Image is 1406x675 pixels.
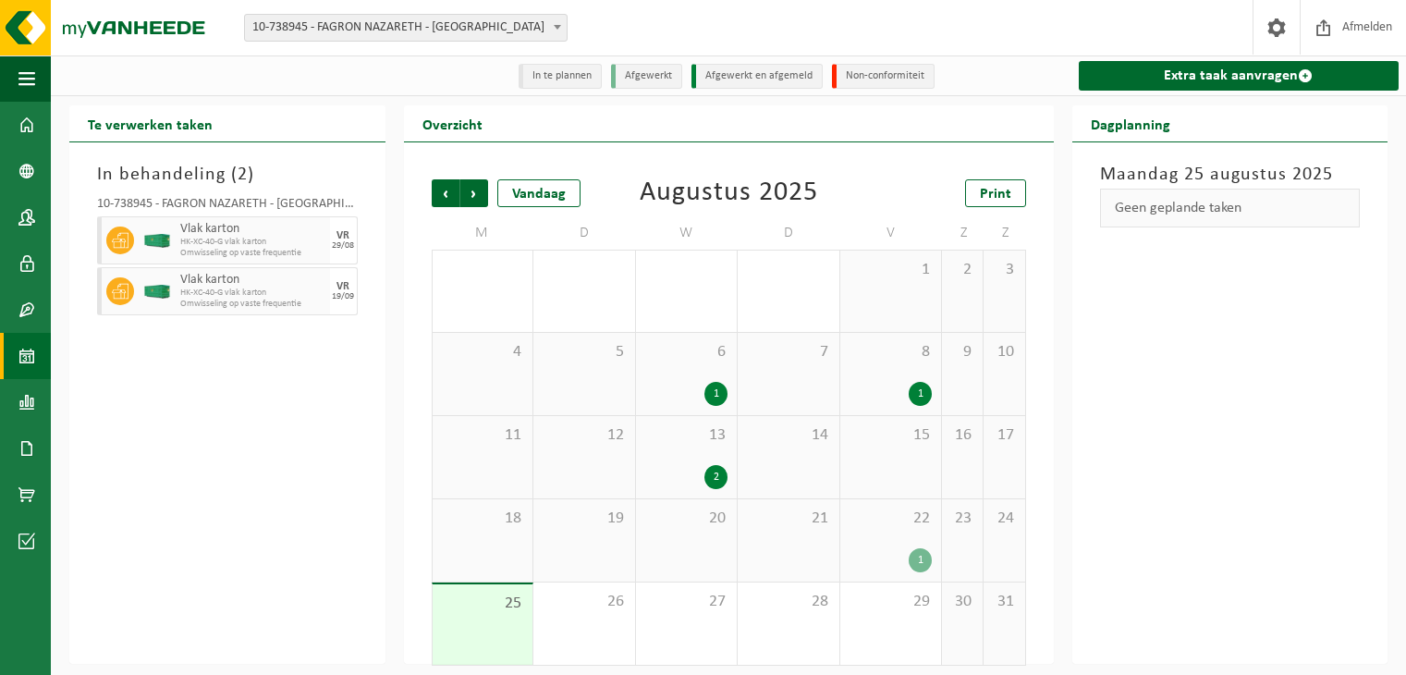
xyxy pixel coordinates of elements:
[332,292,354,301] div: 19/09
[704,465,727,489] div: 2
[747,425,830,446] span: 14
[533,216,636,250] td: D
[993,342,1015,362] span: 10
[97,198,358,216] div: 10-738945 - FAGRON NAZARETH - [GEOGRAPHIC_DATA]
[180,288,325,299] span: HK-XC-40-G vlak karton
[850,425,933,446] span: 15
[245,15,567,41] span: 10-738945 - FAGRON NAZARETH - NAZARETH
[543,592,626,612] span: 26
[460,179,488,207] span: Volgende
[143,234,171,248] img: HK-XC-40-GN-00
[432,216,534,250] td: M
[850,509,933,529] span: 22
[951,509,973,529] span: 23
[850,592,933,612] span: 29
[180,222,325,237] span: Vlak karton
[442,594,524,614] span: 25
[143,285,171,299] img: HK-XC-40-GN-00
[704,382,727,406] div: 1
[1079,61,1400,91] a: Extra taak aanvragen
[69,105,231,141] h2: Te verwerken taken
[993,509,1015,529] span: 24
[645,425,728,446] span: 13
[645,509,728,529] span: 20
[942,216,984,250] td: Z
[909,548,932,572] div: 1
[442,342,524,362] span: 4
[543,425,626,446] span: 12
[180,299,325,310] span: Omwisseling op vaste frequentie
[1072,105,1189,141] h2: Dagplanning
[984,216,1025,250] td: Z
[497,179,581,207] div: Vandaag
[993,260,1015,280] span: 3
[442,425,524,446] span: 11
[332,241,354,251] div: 29/08
[993,425,1015,446] span: 17
[519,64,602,89] li: In te plannen
[965,179,1026,207] a: Print
[180,248,325,259] span: Omwisseling op vaste frequentie
[97,161,358,189] h3: In behandeling ( )
[840,216,943,250] td: V
[993,592,1015,612] span: 31
[738,216,840,250] td: D
[747,509,830,529] span: 21
[636,216,739,250] td: W
[611,64,682,89] li: Afgewerkt
[404,105,501,141] h2: Overzicht
[832,64,935,89] li: Non-conformiteit
[640,179,818,207] div: Augustus 2025
[951,592,973,612] span: 30
[850,260,933,280] span: 1
[951,260,973,280] span: 2
[850,342,933,362] span: 8
[336,281,349,292] div: VR
[1100,161,1361,189] h3: Maandag 25 augustus 2025
[951,425,973,446] span: 16
[543,509,626,529] span: 19
[543,342,626,362] span: 5
[180,273,325,288] span: Vlak karton
[336,230,349,241] div: VR
[909,382,932,406] div: 1
[442,509,524,529] span: 18
[244,14,568,42] span: 10-738945 - FAGRON NAZARETH - NAZARETH
[1100,189,1361,227] div: Geen geplande taken
[691,64,823,89] li: Afgewerkt en afgemeld
[645,592,728,612] span: 27
[980,187,1011,202] span: Print
[432,179,459,207] span: Vorige
[747,592,830,612] span: 28
[238,166,248,184] span: 2
[180,237,325,248] span: HK-XC-40-G vlak karton
[747,342,830,362] span: 7
[951,342,973,362] span: 9
[645,342,728,362] span: 6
